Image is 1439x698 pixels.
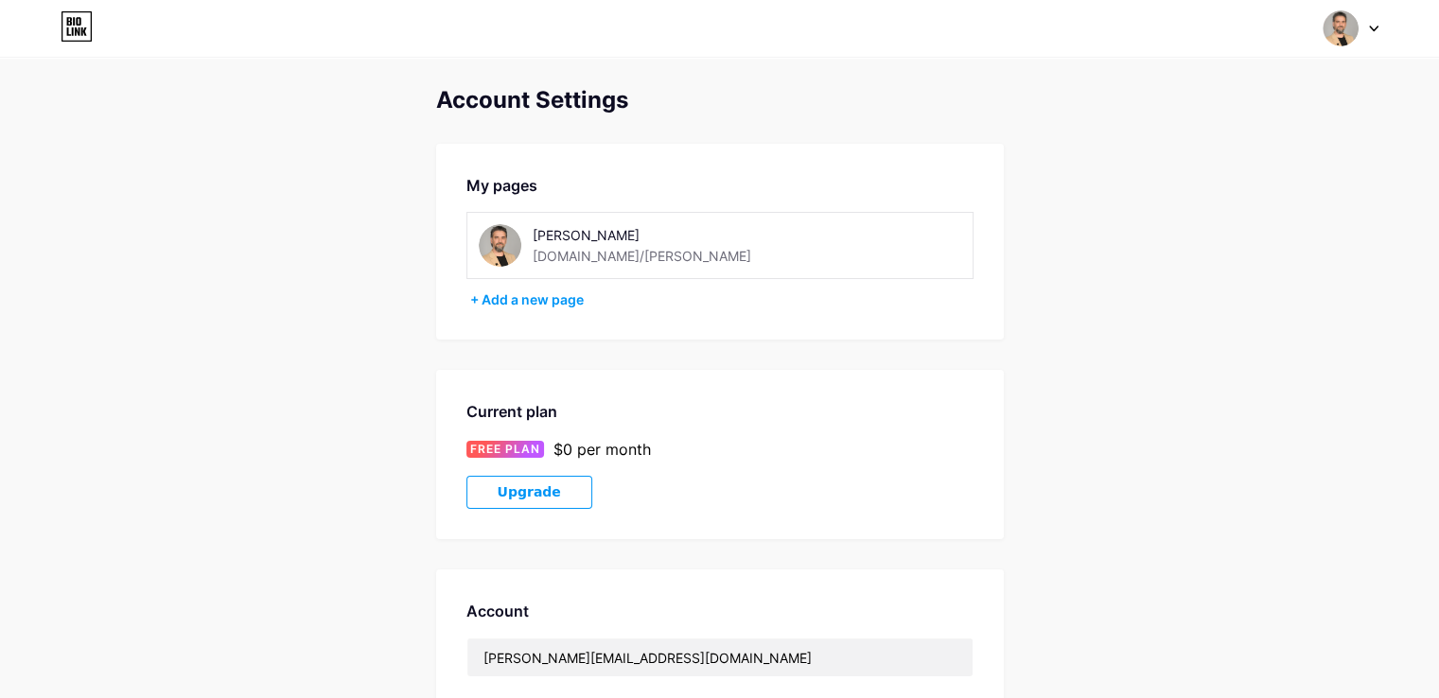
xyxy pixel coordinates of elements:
[479,224,521,267] img: muratcaglayan
[436,87,1004,113] div: Account Settings
[466,600,974,622] div: Account
[553,438,651,461] div: $0 per month
[470,441,540,458] span: FREE PLAN
[466,476,592,509] button: Upgrade
[533,225,800,245] div: [PERSON_NAME]
[466,400,974,423] div: Current plan
[467,638,973,676] input: Email
[1323,10,1359,46] img: muratcaglayan
[466,174,974,197] div: My pages
[533,246,751,266] div: [DOMAIN_NAME]/[PERSON_NAME]
[498,484,561,500] span: Upgrade
[470,290,974,309] div: + Add a new page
